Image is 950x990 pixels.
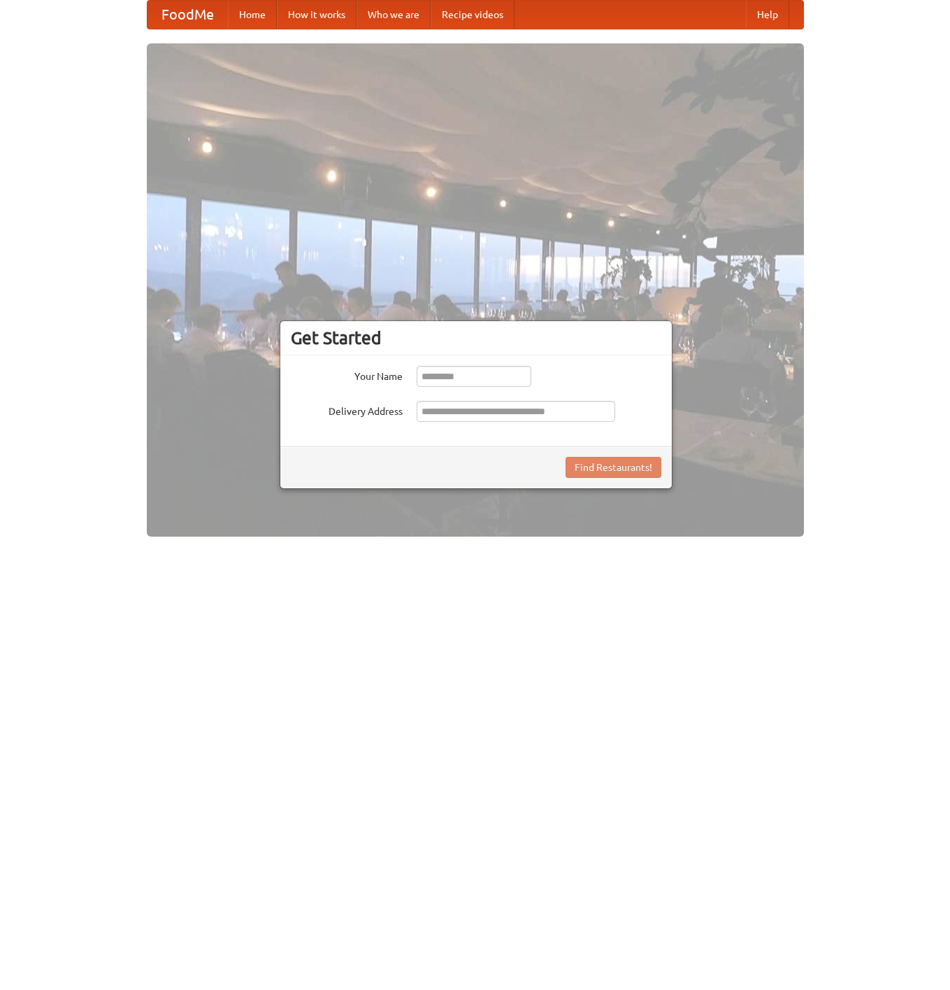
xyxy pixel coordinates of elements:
[566,457,661,478] button: Find Restaurants!
[291,366,403,383] label: Your Name
[746,1,789,29] a: Help
[431,1,514,29] a: Recipe videos
[357,1,431,29] a: Who we are
[147,1,228,29] a: FoodMe
[277,1,357,29] a: How it works
[291,327,661,348] h3: Get Started
[228,1,277,29] a: Home
[291,401,403,418] label: Delivery Address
